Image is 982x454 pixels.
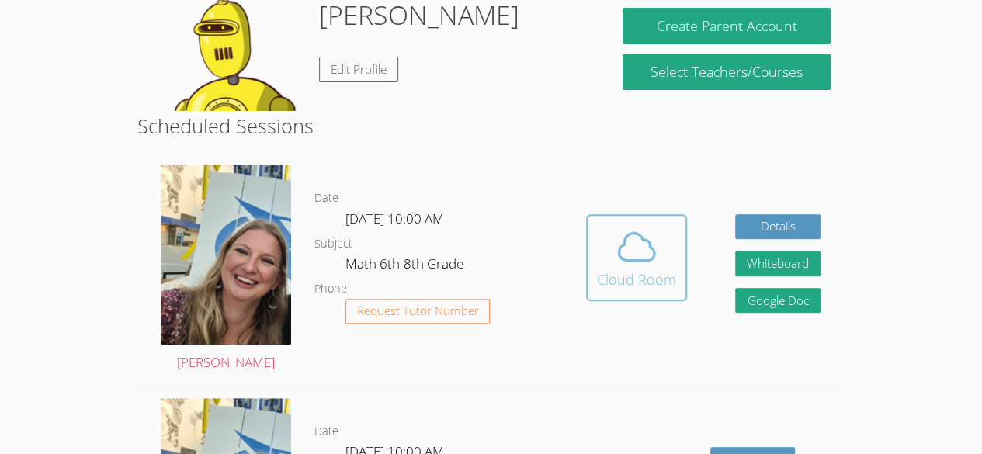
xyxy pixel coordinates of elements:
[586,214,687,301] button: Cloud Room
[623,8,830,44] button: Create Parent Account
[137,111,845,140] h2: Scheduled Sessions
[319,57,398,82] a: Edit Profile
[345,210,444,227] span: [DATE] 10:00 AM
[735,251,821,276] button: Whiteboard
[314,279,347,299] dt: Phone
[357,305,479,317] span: Request Tutor Number
[597,269,676,290] div: Cloud Room
[735,288,821,314] a: Google Doc
[314,189,338,208] dt: Date
[161,165,291,374] a: [PERSON_NAME]
[623,54,830,90] a: Select Teachers/Courses
[345,253,467,279] dd: Math 6th-8th Grade
[735,214,821,240] a: Details
[345,299,491,324] button: Request Tutor Number
[314,234,352,254] dt: Subject
[314,422,338,442] dt: Date
[161,165,291,345] img: sarah.png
